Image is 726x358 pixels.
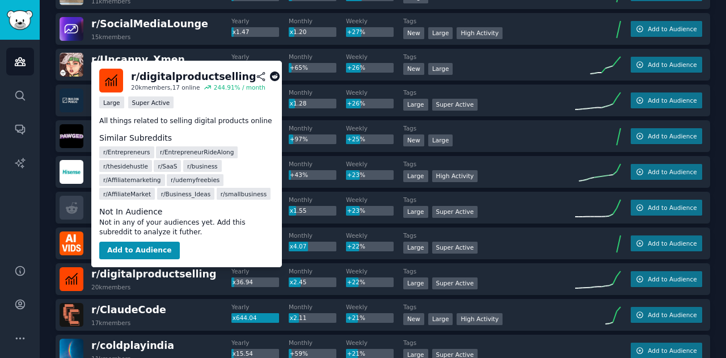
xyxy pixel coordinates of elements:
[428,313,453,325] div: Large
[403,242,428,254] div: Large
[99,69,123,92] img: digitalproductselling
[289,89,346,96] dt: Monthly
[403,303,575,311] dt: Tags
[347,350,365,357] span: +21%
[403,339,575,347] dt: Tags
[91,18,208,30] span: r/ SocialMediaLounge
[91,54,185,65] span: r/ Uncanny_Xmen
[131,70,256,84] div: r/ digitalproductselling
[346,53,403,61] dt: Weekly
[432,206,478,218] div: Super Active
[289,17,346,25] dt: Monthly
[128,96,174,108] div: Super Active
[346,124,403,132] dt: Weekly
[231,303,289,311] dt: Yearly
[432,170,478,182] div: High Activity
[403,63,424,75] div: New
[403,313,424,325] div: New
[347,207,365,214] span: +23%
[290,279,307,285] span: x2.45
[103,162,148,170] span: r/ thesidehustle
[289,160,346,168] dt: Monthly
[428,63,453,75] div: Large
[290,314,307,321] span: x2.11
[403,160,575,168] dt: Tags
[346,196,403,204] dt: Weekly
[290,350,308,357] span: +59%
[648,239,697,247] span: Add to Audience
[648,132,697,140] span: Add to Audience
[160,148,234,156] span: r/ EntrepreneurRideAlong
[347,136,365,142] span: +25%
[648,61,697,69] span: Add to Audience
[60,53,83,77] img: Uncanny_Xmen
[432,242,478,254] div: Super Active
[432,99,478,111] div: Super Active
[91,340,174,351] span: r/ coldplayindia
[171,176,220,184] span: r/ udemyfreebies
[403,267,575,275] dt: Tags
[99,132,274,144] dt: Similar Subreddits
[103,176,161,184] span: r/ Affiliatemarketing
[648,96,697,104] span: Add to Audience
[648,168,697,176] span: Add to Audience
[290,100,307,107] span: x1.28
[290,64,308,71] span: +65%
[648,25,697,33] span: Add to Audience
[221,190,267,198] span: r/ smallbusiness
[289,267,346,275] dt: Monthly
[91,304,166,315] span: r/ ClaudeCode
[289,196,346,204] dt: Monthly
[99,242,180,260] button: Add to Audience
[648,311,697,319] span: Add to Audience
[347,100,365,107] span: +26%
[403,99,428,111] div: Large
[648,275,697,283] span: Add to Audience
[289,303,346,311] dt: Monthly
[233,279,253,285] span: x36.94
[91,268,216,280] span: r/ digitalproductselling
[346,17,403,25] dt: Weekly
[91,33,130,41] div: 15k members
[403,53,575,61] dt: Tags
[346,267,403,275] dt: Weekly
[290,243,307,250] span: x4.07
[403,124,575,132] dt: Tags
[403,277,428,289] div: Large
[60,267,83,291] img: digitalproductselling
[103,148,150,156] span: r/ Entrepreneurs
[428,27,453,39] div: Large
[290,136,308,142] span: +97%
[457,27,503,39] div: High Activity
[346,339,403,347] dt: Weekly
[161,190,211,198] span: r/ Business_Ideas
[60,124,83,148] img: PAWGBEHAVIOR
[346,160,403,168] dt: Weekly
[233,28,250,35] span: x1.47
[631,271,702,287] button: Add to Audience
[131,83,200,91] div: 20k members, 17 online
[403,134,424,146] div: New
[631,57,702,73] button: Add to Audience
[631,128,702,144] button: Add to Audience
[233,350,253,357] span: x15.54
[403,206,428,218] div: Large
[403,196,575,204] dt: Tags
[631,92,702,108] button: Add to Audience
[403,89,575,96] dt: Tags
[428,134,453,146] div: Large
[290,171,308,178] span: +43%
[346,89,403,96] dt: Weekly
[289,231,346,239] dt: Monthly
[631,235,702,251] button: Add to Audience
[403,17,575,25] dt: Tags
[290,28,307,35] span: x1.20
[432,277,478,289] div: Super Active
[289,339,346,347] dt: Monthly
[7,10,33,30] img: GummySearch logo
[99,116,274,127] p: All things related to selling digital products online
[60,231,83,255] img: aivids
[289,53,346,61] dt: Monthly
[60,17,83,41] img: SocialMediaLounge
[99,218,274,238] dd: Not in any of your audiences yet. Add this subreddit to analyze it futher.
